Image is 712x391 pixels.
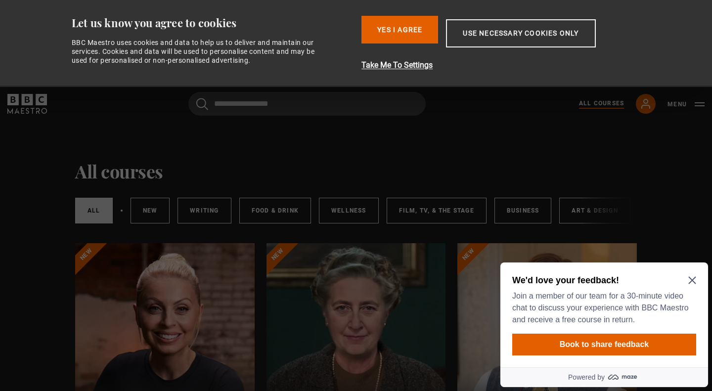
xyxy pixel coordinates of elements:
[131,198,170,223] a: New
[579,99,624,109] a: All Courses
[4,4,212,129] div: Optional study invitation
[239,198,311,223] a: Food & Drink
[361,59,648,71] button: Take Me To Settings
[192,18,200,26] button: Close Maze Prompt
[387,198,487,223] a: Film, TV, & The Stage
[7,94,47,114] svg: BBC Maestro
[75,198,113,223] a: All
[319,198,379,223] a: Wellness
[4,109,212,129] a: Powered by maze
[75,161,163,181] h1: All courses
[72,38,326,65] div: BBC Maestro uses cookies and data to help us to deliver and maintain our services. Cookies and da...
[494,198,552,223] a: Business
[72,16,354,30] div: Let us know you agree to cookies
[16,75,200,97] button: Book to share feedback
[559,198,630,223] a: Art & Design
[361,16,438,43] button: Yes I Agree
[188,92,426,116] input: Search
[16,32,196,67] p: Join a member of our team for a 30-minute video chat to discuss your experience with BBC Maestro ...
[667,99,705,109] button: Toggle navigation
[446,19,595,47] button: Use necessary cookies only
[16,16,196,28] h2: We'd love your feedback!
[196,98,208,110] button: Submit the search query
[178,198,231,223] a: Writing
